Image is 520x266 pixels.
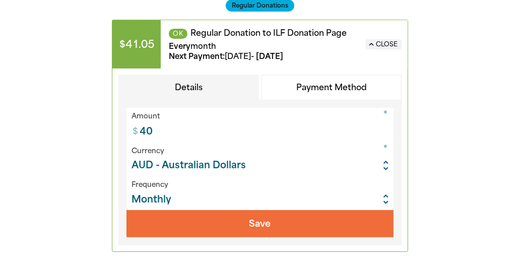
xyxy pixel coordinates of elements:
button: Payment Method [261,75,402,101]
button: Details [118,75,259,101]
button: Save [126,210,394,237]
button: expand_lessClose [366,39,402,49]
span: Every [169,42,190,51]
i: expand_less [367,40,376,49]
strong: [DATE] [225,52,251,61]
span: Next Payment : [169,52,225,61]
div: Paginated content [112,20,408,252]
strong: month [190,42,216,51]
span: OK [169,29,187,39]
span: - [DATE] [169,52,283,61]
span: $ [126,109,138,141]
p: Regular Donation to ILF Donation Page [169,28,358,39]
span: $41.05 [112,20,161,69]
